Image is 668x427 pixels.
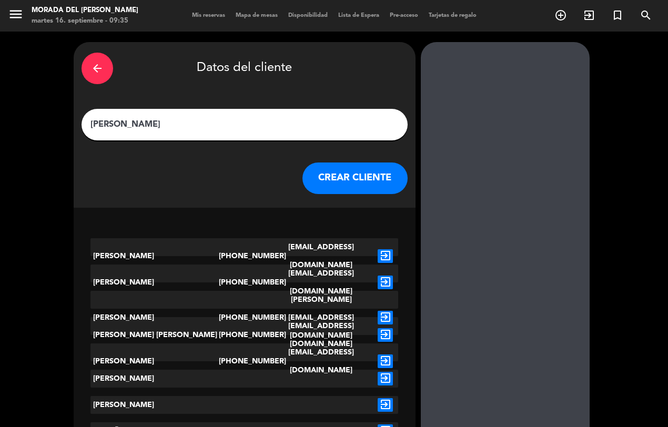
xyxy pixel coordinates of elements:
span: Mapa de mesas [230,13,283,18]
span: Disponibilidad [283,13,333,18]
button: CREAR CLIENTE [302,162,408,194]
span: Pre-acceso [384,13,423,18]
span: Tarjetas de regalo [423,13,482,18]
div: [EMAIL_ADDRESS][DOMAIN_NAME] [270,238,372,274]
i: exit_to_app [583,9,595,22]
i: turned_in_not [611,9,624,22]
div: [PERSON_NAME] [90,370,219,388]
div: [PERSON_NAME] [PERSON_NAME] [90,317,219,353]
i: exit_to_app [378,398,393,412]
div: [EMAIL_ADDRESS][DOMAIN_NAME] [270,317,372,353]
div: [PHONE_NUMBER] [219,343,270,379]
i: add_circle_outline [554,9,567,22]
div: Datos del cliente [82,50,408,87]
div: [PHONE_NUMBER] [219,265,270,300]
span: Mis reservas [187,13,230,18]
div: [PHONE_NUMBER] [219,291,270,344]
input: Escriba nombre, correo electrónico o número de teléfono... [89,117,400,132]
i: exit_to_app [378,328,393,342]
div: [PHONE_NUMBER] [219,238,270,274]
i: menu [8,6,24,22]
i: exit_to_app [378,372,393,385]
div: [PHONE_NUMBER] [219,317,270,353]
i: arrow_back [91,62,104,75]
div: [EMAIL_ADDRESS][DOMAIN_NAME] [270,265,372,300]
div: [PERSON_NAME] [90,291,219,344]
button: menu [8,6,24,26]
div: martes 16. septiembre - 09:35 [32,16,138,26]
i: search [640,9,652,22]
div: [PERSON_NAME] [90,238,219,274]
i: exit_to_app [378,276,393,289]
span: Lista de Espera [333,13,384,18]
div: [EMAIL_ADDRESS][DOMAIN_NAME] [270,343,372,379]
div: [PERSON_NAME] [90,396,219,414]
i: exit_to_app [378,249,393,263]
i: exit_to_app [378,311,393,324]
i: exit_to_app [378,354,393,368]
div: [PERSON_NAME] [90,265,219,300]
div: Morada del [PERSON_NAME] [32,5,138,16]
div: [PERSON_NAME][EMAIL_ADDRESS][DOMAIN_NAME] [270,291,372,344]
div: [PERSON_NAME] [90,343,219,379]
